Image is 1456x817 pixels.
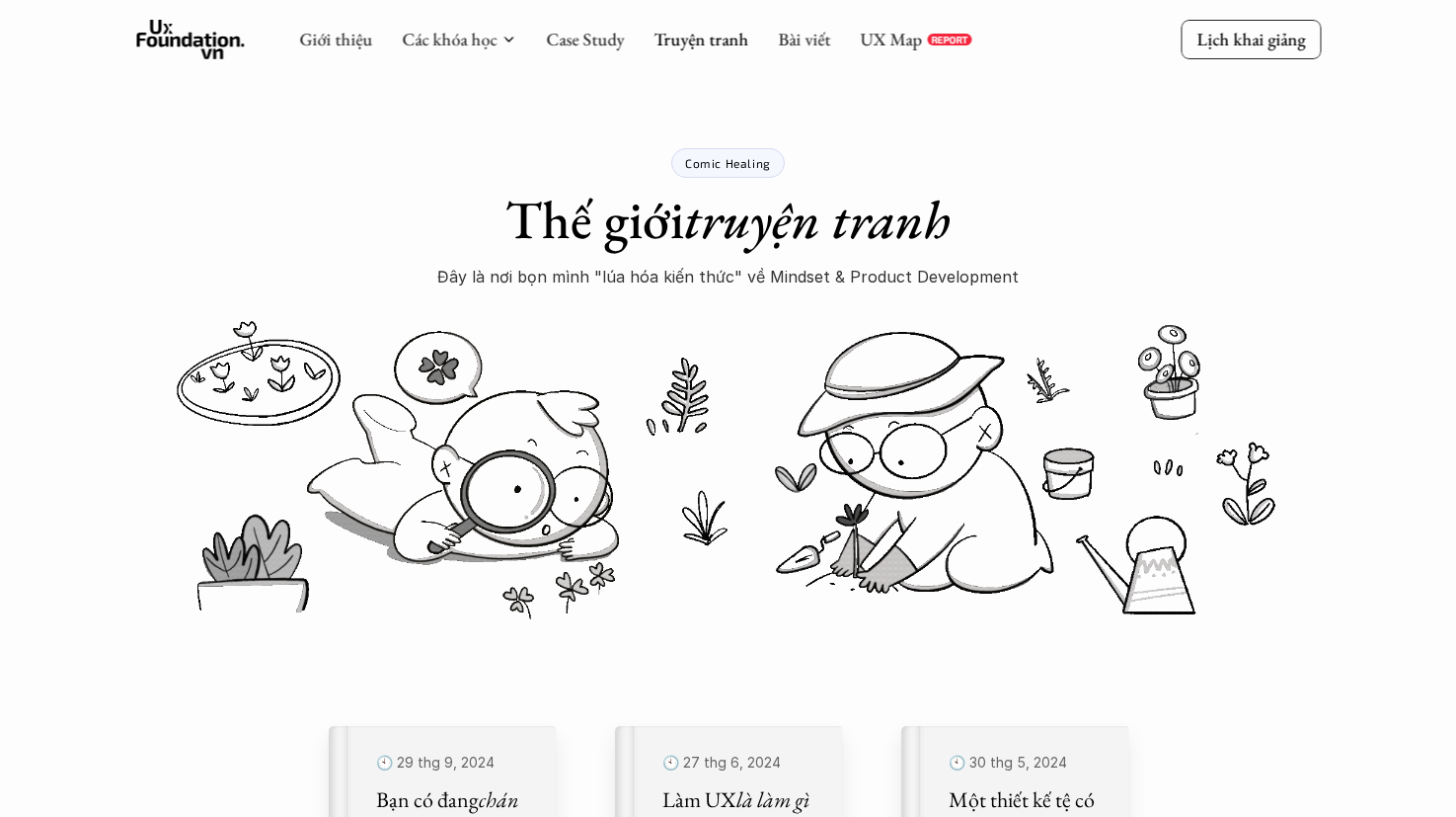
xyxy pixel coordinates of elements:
p: Lịch khai giảng [1196,28,1305,50]
a: Các khóa học [402,28,497,50]
a: Case Study [546,28,624,50]
p: REPORT [931,34,967,45]
p: 🕙 30 thg 5, 2024 [949,750,1105,776]
p: 🕙 27 thg 6, 2024 [662,750,818,776]
a: Lịch khai giảng [1181,20,1321,58]
a: REPORT [927,34,971,45]
h1: Thế giới [505,188,951,252]
p: Đây là nơi bọn mình "lúa hóa kiến thức" về Mindset & Product Development [437,262,1019,291]
a: Bài viết [778,28,830,50]
em: truyện tranh [684,185,951,254]
a: Giới thiệu [299,28,372,50]
p: 🕙 29 thg 9, 2024 [376,750,532,776]
p: Comic Healing [685,156,771,170]
a: UX Map [860,28,922,50]
a: Truyện tranh [653,28,748,50]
